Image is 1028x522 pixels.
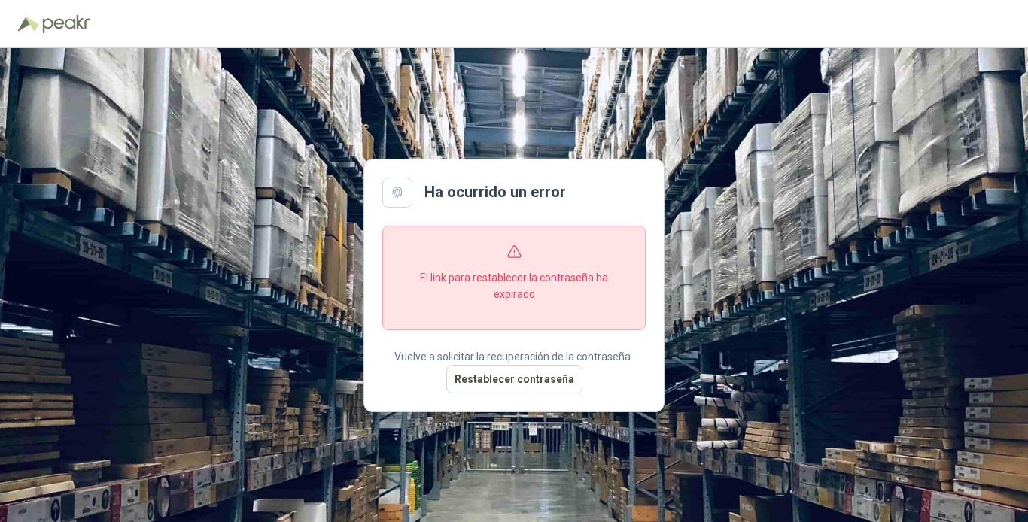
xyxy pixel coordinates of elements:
button: Restablecer contraseña [446,365,582,393]
p: El link para restablecer la contraseña ha expirado [401,269,627,302]
img: Peakr [42,15,90,33]
h2: Ha ocurrido un error [424,181,566,204]
p: Vuelve a solicitar la recuperación de la contraseña [394,348,634,365]
img: Logo [18,17,39,32]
